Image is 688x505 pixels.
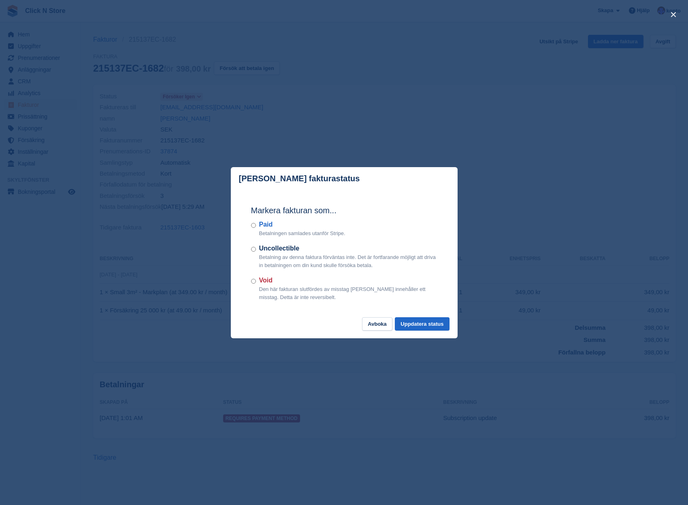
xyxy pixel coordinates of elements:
[395,317,449,331] button: Uppdatera status
[259,244,437,253] label: Uncollectible
[259,253,437,269] p: Betalning av denna faktura förväntas inte. Det är fortfarande möjligt att driva in betalningen om...
[667,8,680,21] button: close
[259,276,437,285] label: Void
[251,204,437,216] h2: Markera fakturan som...
[239,174,360,183] p: [PERSON_NAME] fakturastatus
[259,220,345,229] label: Paid
[259,229,345,238] p: Betalningen samlades utanför Stripe.
[362,317,392,331] button: Avboka
[259,285,437,301] p: Den här fakturan slutfördes av misstag [PERSON_NAME] innehåller ett misstag. Detta är inte revers...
